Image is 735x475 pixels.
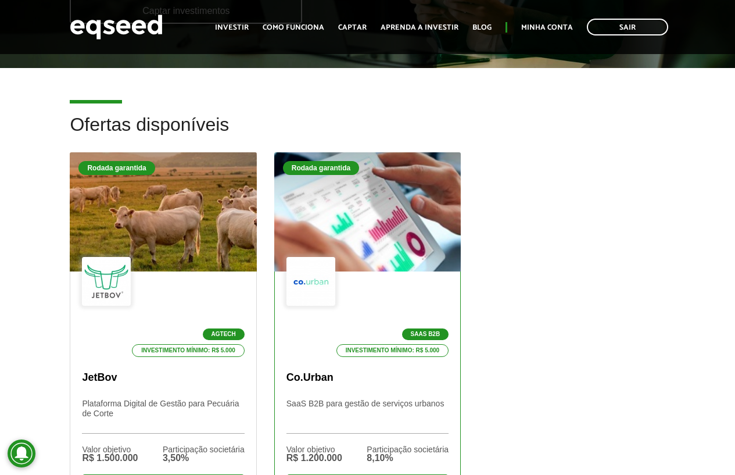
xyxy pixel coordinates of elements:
p: Co.Urban [286,372,449,384]
div: Participação societária [367,445,449,453]
div: R$ 1.200.000 [286,453,342,463]
img: EqSeed [70,12,163,42]
p: Plataforma Digital de Gestão para Pecuária de Corte [82,399,244,434]
a: Investir [215,24,249,31]
p: Agtech [203,328,245,340]
div: 3,50% [163,453,245,463]
p: Investimento mínimo: R$ 5.000 [132,344,245,357]
p: Investimento mínimo: R$ 5.000 [336,344,449,357]
p: JetBov [82,372,244,384]
a: Aprenda a investir [381,24,458,31]
a: Sair [587,19,668,35]
a: Minha conta [521,24,573,31]
p: SaaS B2B [402,328,449,340]
a: Captar [338,24,367,31]
div: 8,10% [367,453,449,463]
div: Valor objetivo [82,445,138,453]
a: Como funciona [263,24,324,31]
div: Valor objetivo [286,445,342,453]
div: Rodada garantida [78,161,155,175]
a: Blog [472,24,492,31]
div: R$ 1.500.000 [82,453,138,463]
div: Rodada garantida [283,161,359,175]
div: Participação societária [163,445,245,453]
h2: Ofertas disponíveis [70,115,665,152]
p: SaaS B2B para gestão de serviços urbanos [286,399,449,434]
